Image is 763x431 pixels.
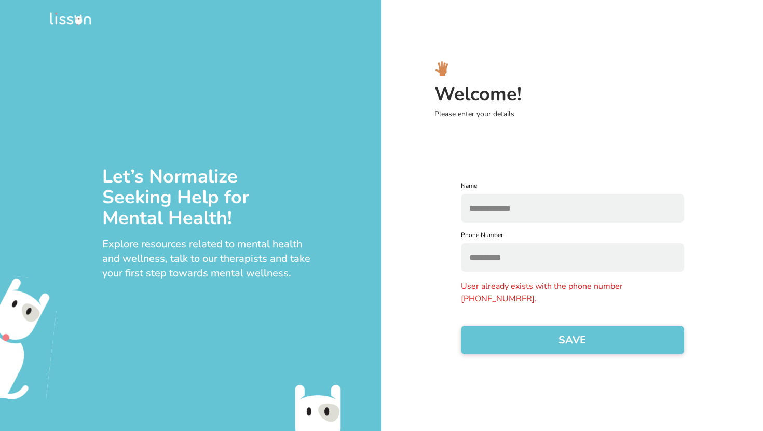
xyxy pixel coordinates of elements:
div: User already exists with the phone number [PHONE_NUMBER]. [461,280,684,305]
h3: Welcome! [434,84,763,105]
div: Explore resources related to mental health and wellness, talk to our therapists and take your fir... [102,237,312,281]
label: Phone Number [461,231,684,239]
img: hi_logo.svg [434,61,449,76]
p: Please enter your details [434,109,763,119]
button: SAVE [461,326,684,354]
img: logo.png [50,12,91,25]
img: emo-bottom.svg [282,384,354,431]
label: Name [461,182,684,190]
div: Let’s Normalize Seeking Help for Mental Health! [102,166,312,229]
